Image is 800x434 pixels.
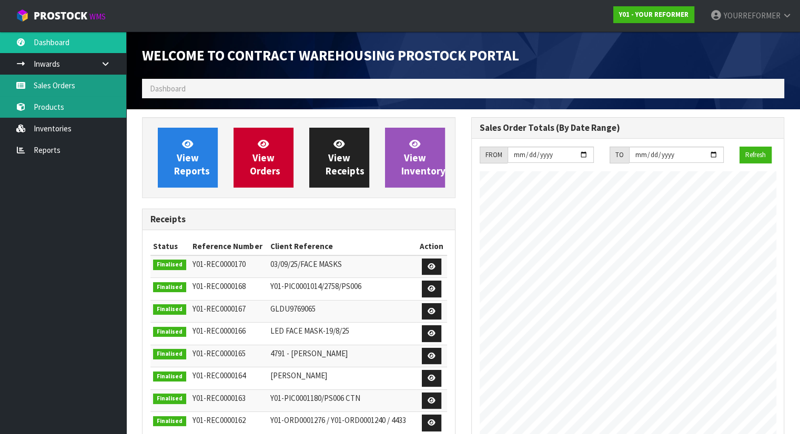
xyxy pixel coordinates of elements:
span: Y01-REC0000167 [193,304,246,314]
span: View Orders [250,138,280,177]
span: Finalised [153,371,186,382]
span: Y01-PIC0001180/PS006 CTN [270,393,360,403]
span: Finalised [153,260,186,270]
small: WMS [89,12,106,22]
span: [PERSON_NAME] [270,370,327,380]
a: ViewInventory [385,128,445,188]
span: Y01-REC0000165 [193,348,246,358]
th: Reference Number [190,238,268,255]
span: Finalised [153,416,186,427]
span: View Receipts [326,138,364,177]
span: Finalised [153,282,186,293]
span: Y01-REC0000170 [193,259,246,269]
span: GLDU9769065 [270,304,316,314]
th: Client Reference [268,238,417,255]
span: Finalised [153,394,186,404]
strong: Y01 - YOUR REFORMER [619,10,688,19]
h3: Sales Order Totals (By Date Range) [480,123,776,133]
span: View Reports [174,138,210,177]
span: Y01-REC0000163 [193,393,246,403]
span: View Inventory [401,138,445,177]
span: Finalised [153,349,186,359]
span: Y01-REC0000162 [193,415,246,425]
span: 03/09/25/FACE MASKS [270,259,342,269]
span: YOURREFORMER [724,11,781,20]
a: ViewReports [158,128,218,188]
span: Welcome to Contract Warehousing ProStock Portal [142,46,519,64]
th: Action [417,238,447,255]
img: cube-alt.png [16,9,29,22]
a: ViewReceipts [309,128,369,188]
span: Y01-REC0000166 [193,326,246,336]
h3: Receipts [150,214,447,224]
span: Dashboard [150,84,186,94]
button: Refresh [740,147,772,163]
span: Y01-ORD0001276 / Y01-ORD0001240 / 4433 [270,415,406,425]
span: ProStock [34,9,87,23]
div: TO [610,147,629,163]
span: 4791 - [PERSON_NAME] [270,348,348,358]
th: Status [150,238,190,255]
span: Y01-REC0000168 [193,281,246,291]
span: Finalised [153,327,186,337]
span: Y01-REC0000164 [193,370,246,380]
span: LED FACE MASK-19/8/25 [270,326,349,336]
a: ViewOrders [234,128,293,188]
span: Y01-PIC0001014/2758/PS006 [270,281,361,291]
div: FROM [480,147,508,163]
span: Finalised [153,304,186,315]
